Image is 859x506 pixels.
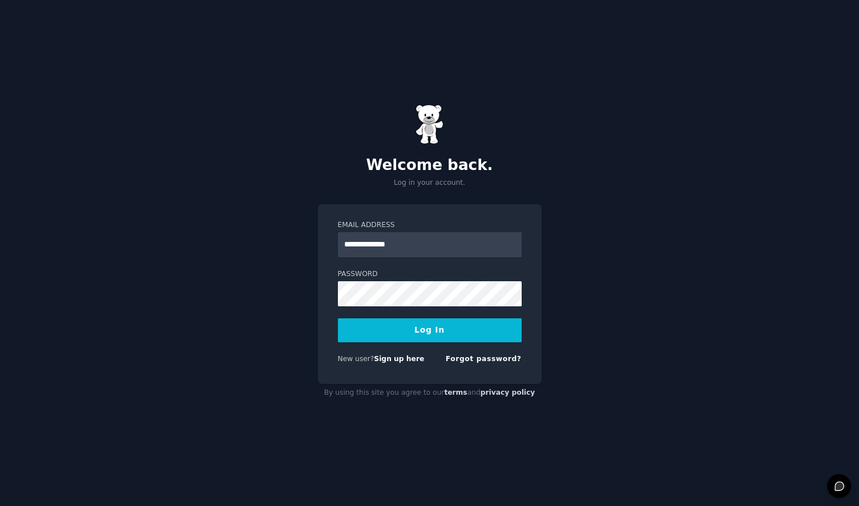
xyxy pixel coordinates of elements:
[481,388,535,396] a: privacy policy
[416,104,444,144] img: Gummy Bear
[338,318,522,342] button: Log In
[318,178,542,188] p: Log in your account.
[338,355,374,363] span: New user?
[446,355,522,363] a: Forgot password?
[338,220,522,230] label: Email Address
[374,355,424,363] a: Sign up here
[338,269,522,280] label: Password
[318,156,542,175] h2: Welcome back.
[444,388,467,396] a: terms
[318,384,542,402] div: By using this site you agree to our and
